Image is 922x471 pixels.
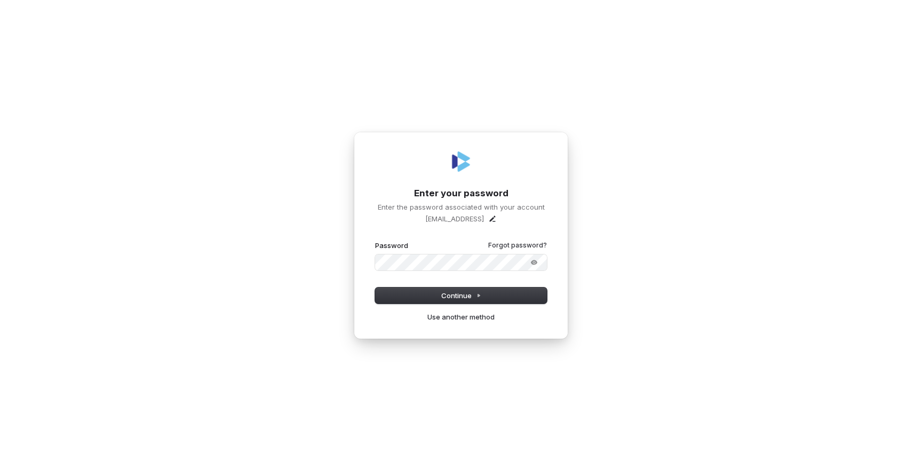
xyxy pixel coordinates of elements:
[488,214,497,223] button: Edit
[375,241,408,250] label: Password
[375,187,547,200] h1: Enter your password
[425,214,484,223] p: [EMAIL_ADDRESS]
[488,241,547,250] a: Forgot password?
[441,291,481,300] span: Continue
[375,202,547,212] p: Enter the password associated with your account
[375,288,547,304] button: Continue
[448,149,474,174] img: Coverbase
[427,312,495,322] a: Use another method
[523,256,545,269] button: Show password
